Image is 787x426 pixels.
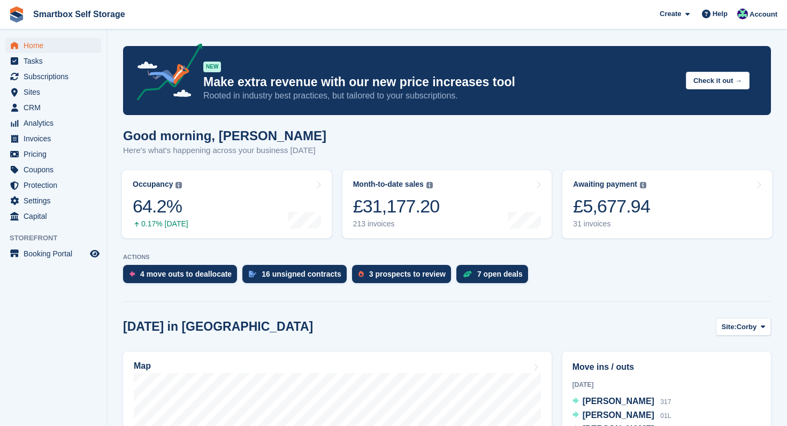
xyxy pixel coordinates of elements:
div: 31 invoices [573,219,650,229]
p: Rooted in industry best practices, but tailored to your subscriptions. [203,90,677,102]
h2: Move ins / outs [572,361,761,374]
div: 213 invoices [353,219,440,229]
h2: Map [134,361,151,371]
div: 3 prospects to review [369,270,446,278]
div: 7 open deals [477,270,523,278]
span: Site: [722,322,737,332]
span: Help [713,9,728,19]
div: £5,677.94 [573,195,650,217]
a: Smartbox Self Storage [29,5,129,23]
a: menu [5,246,101,261]
button: Check it out → [686,72,750,89]
img: contract_signature_icon-13c848040528278c33f63329250d36e43548de30e8caae1d1a13099fd9432cc5.svg [249,271,256,277]
a: 3 prospects to review [352,265,456,288]
a: menu [5,147,101,162]
a: 7 open deals [456,265,533,288]
a: menu [5,38,101,53]
a: 4 move outs to deallocate [123,265,242,288]
a: menu [5,116,101,131]
a: [PERSON_NAME] 01L [572,409,671,423]
span: Corby [737,322,757,332]
img: deal-1b604bf984904fb50ccaf53a9ad4b4a5d6e5aea283cecdc64d6e3604feb123c2.svg [463,270,472,278]
a: menu [5,54,101,69]
div: Awaiting payment [573,180,637,189]
span: Storefront [10,233,106,244]
span: [PERSON_NAME] [583,397,654,406]
div: [DATE] [572,380,761,390]
a: menu [5,69,101,84]
div: 4 move outs to deallocate [140,270,232,278]
span: Protection [24,178,88,193]
img: prospect-51fa495bee0391a8d652442698ab0144808aea92771e9ea1ae160a38d050c398.svg [358,271,364,277]
img: icon-info-grey-7440780725fd019a000dd9b08b2336e03edf1995a4989e88bcd33f0948082b44.svg [175,182,182,188]
span: 01L [660,412,671,420]
div: 64.2% [133,195,188,217]
div: NEW [203,62,221,72]
a: menu [5,209,101,224]
span: Coupons [24,162,88,177]
a: menu [5,85,101,100]
a: menu [5,100,101,115]
span: Capital [24,209,88,224]
span: Booking Portal [24,246,88,261]
span: Account [750,9,777,20]
div: Month-to-date sales [353,180,424,189]
p: Make extra revenue with our new price increases tool [203,74,677,90]
a: 16 unsigned contracts [242,265,352,288]
div: 0.17% [DATE] [133,219,188,229]
span: [PERSON_NAME] [583,410,654,420]
img: icon-info-grey-7440780725fd019a000dd9b08b2336e03edf1995a4989e88bcd33f0948082b44.svg [640,182,646,188]
a: Month-to-date sales £31,177.20 213 invoices [342,170,552,238]
img: move_outs_to_deallocate_icon-f764333ba52eb49d3ac5e1228854f67142a1ed5810a6f6cc68b1a99e826820c5.svg [129,271,135,277]
span: Create [660,9,681,19]
a: menu [5,193,101,208]
a: menu [5,131,101,146]
a: Occupancy 64.2% 0.17% [DATE] [122,170,332,238]
span: CRM [24,100,88,115]
p: ACTIONS [123,254,771,261]
a: menu [5,178,101,193]
p: Here's what's happening across your business [DATE] [123,144,326,157]
span: 317 [660,398,671,406]
h1: Good morning, [PERSON_NAME] [123,128,326,143]
h2: [DATE] in [GEOGRAPHIC_DATA] [123,319,313,334]
a: menu [5,162,101,177]
a: Awaiting payment £5,677.94 31 invoices [562,170,772,238]
img: price-adjustments-announcement-icon-8257ccfd72463d97f412b2fc003d46551f7dbcb40ab6d574587a9cd5c0d94... [128,43,203,104]
button: Site: Corby [716,318,771,336]
img: stora-icon-8386f47178a22dfd0bd8f6a31ec36ba5ce8667c1dd55bd0f319d3a0aa187defe.svg [9,6,25,22]
img: icon-info-grey-7440780725fd019a000dd9b08b2336e03edf1995a4989e88bcd33f0948082b44.svg [426,182,433,188]
div: Occupancy [133,180,173,189]
span: Analytics [24,116,88,131]
span: Pricing [24,147,88,162]
a: [PERSON_NAME] 317 [572,395,671,409]
span: Subscriptions [24,69,88,84]
span: Sites [24,85,88,100]
span: Home [24,38,88,53]
img: Roger Canham [737,9,748,19]
a: Preview store [88,247,101,260]
div: 16 unsigned contracts [262,270,341,278]
span: Tasks [24,54,88,69]
span: Invoices [24,131,88,146]
div: £31,177.20 [353,195,440,217]
span: Settings [24,193,88,208]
